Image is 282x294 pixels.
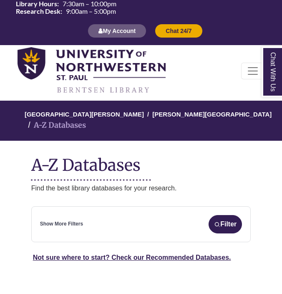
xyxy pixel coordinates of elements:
a: Show More Filters [40,220,83,228]
li: A-Z Databases [25,119,86,132]
img: library_home [18,47,166,94]
span: 9:00am – 5:00pm [66,8,116,15]
button: Toggle navigation [241,63,264,79]
a: [PERSON_NAME][GEOGRAPHIC_DATA] [152,109,272,118]
button: My Account [88,24,146,38]
nav: breadcrumb [31,101,251,141]
p: Find the best library databases for your research. [31,183,251,194]
span: 7:30am – 10:00pm [63,0,116,7]
a: Not sure where to start? Check our Recommended Databases. [33,254,231,261]
a: My Account [88,27,146,34]
a: [GEOGRAPHIC_DATA][PERSON_NAME] [25,109,144,118]
th: Research Desk: [13,8,63,15]
button: Chat 24/7 [155,24,202,38]
h1: A-Z Databases [31,149,251,175]
button: Filter [209,215,242,233]
a: Chat 24/7 [155,27,202,34]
